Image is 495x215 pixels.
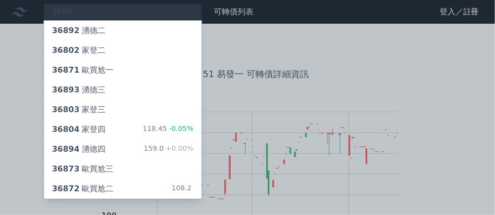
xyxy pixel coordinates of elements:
a: 36892湧德二 [44,21,201,41]
span: +0.00% [164,144,194,152]
span: 36802 [52,45,80,55]
div: 歐買尬二 [52,183,113,195]
a: 36803家登三 [44,100,201,120]
div: 118.45 [143,124,194,135]
div: 歐買尬三 [52,163,113,175]
a: 36893湧德三 [44,80,201,100]
div: 歐買尬一 [52,64,113,76]
div: 108.2 [172,183,194,195]
a: 36894湧德四 159.0+0.00% [44,139,201,159]
div: 湧德三 [52,84,105,96]
span: 36873 [52,164,80,173]
div: 家登三 [52,104,105,116]
div: 湧德二 [52,25,105,37]
div: 家登四 [52,124,105,135]
a: 36802家登二 [44,41,201,60]
div: 家登二 [52,44,105,56]
a: 36872歐買尬二 108.2 [44,179,201,199]
span: -0.05% [167,125,194,132]
a: 36871歐買尬一 [44,60,201,80]
span: 36872 [52,184,80,193]
span: 36892 [52,26,80,35]
span: 36871 [52,65,80,75]
a: 36873歐買尬三 [44,159,201,179]
span: 36894 [52,144,80,154]
span: 36804 [52,125,80,134]
span: 36803 [52,105,80,114]
div: 湧德四 [52,143,105,155]
a: 36804家登四 118.45-0.05% [44,120,201,139]
span: 36893 [52,85,80,94]
div: 159.0 [144,143,194,155]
